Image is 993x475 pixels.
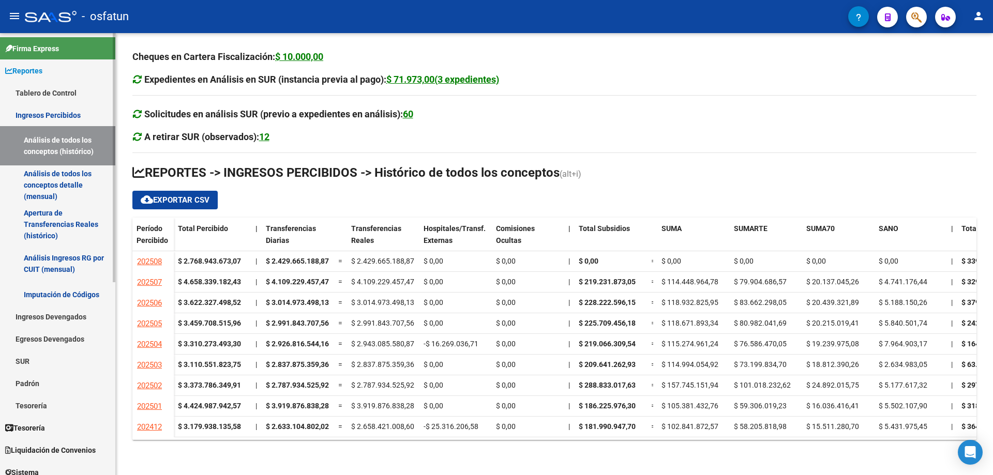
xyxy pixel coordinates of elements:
[424,360,443,369] span: $ 0,00
[568,381,570,389] span: |
[351,422,414,431] span: $ 2.658.421.008,60
[496,381,516,389] span: $ 0,00
[424,319,443,327] span: $ 0,00
[178,319,241,327] strong: $ 3.459.708.515,96
[661,340,718,348] span: $ 115.274.961,24
[137,340,162,349] span: 202504
[5,445,96,456] span: Liquidación de Convenios
[266,257,329,265] span: $ 2.429.665.188,87
[132,51,323,62] strong: Cheques en Cartera Fiscalización:
[178,402,241,410] strong: $ 4.424.987.942,57
[651,340,655,348] span: =
[661,381,718,389] span: $ 157.745.151,94
[266,402,329,410] span: $ 3.919.876.838,28
[879,257,898,265] span: $ 0,00
[178,278,241,286] strong: $ 4.658.339.182,43
[137,319,162,328] span: 202505
[137,224,168,244] span: Período Percibido
[137,278,162,287] span: 202507
[351,402,414,410] span: $ 3.919.876.838,28
[5,422,45,434] span: Tesorería
[178,298,241,307] strong: $ 3.622.327.498,52
[806,298,859,307] span: $ 20.439.321,89
[496,402,516,410] span: $ 0,00
[351,224,401,244] span: Transferencias Reales
[255,402,257,410] span: |
[338,257,342,265] span: =
[174,218,251,261] datatable-header-cell: Total Percibido
[266,278,329,286] span: $ 4.109.229.457,47
[144,74,499,85] strong: Expedientes en Análisis en SUR (instancia previa al pago):
[734,224,768,233] span: SUMARTE
[651,257,655,265] span: =
[947,218,957,261] datatable-header-cell: |
[734,340,787,348] span: $ 76.586.470,05
[347,218,419,261] datatable-header-cell: Transferencias Reales
[734,381,791,389] span: $ 101.018.232,62
[651,319,655,327] span: =
[338,402,342,410] span: =
[579,340,636,348] span: $ 219.066.309,54
[141,195,209,205] span: Exportar CSV
[734,402,787,410] span: $ 59.306.019,23
[424,381,443,389] span: $ 0,00
[255,360,257,369] span: |
[496,340,516,348] span: $ 0,00
[651,402,655,410] span: =
[266,381,329,389] span: $ 2.787.934.525,92
[5,43,59,54] span: Firma Express
[734,360,787,369] span: $ 73.199.834,70
[496,257,516,265] span: $ 0,00
[137,298,162,308] span: 202506
[806,224,835,233] span: SUMA70
[255,381,257,389] span: |
[424,224,486,244] span: Hospitales/Transf. Externas
[568,298,570,307] span: |
[661,422,718,431] span: $ 102.841.872,57
[806,381,859,389] span: $ 24.892.015,75
[951,298,953,307] span: |
[568,224,570,233] span: |
[568,360,570,369] span: |
[424,422,478,431] span: -$ 25.316.206,58
[579,360,636,369] span: $ 209.641.262,93
[661,224,682,233] span: SUMA
[734,298,787,307] span: $ 83.662.298,05
[951,402,953,410] span: |
[351,298,414,307] span: $ 3.014.973.498,13
[875,218,947,261] datatable-header-cell: SANO
[879,360,927,369] span: $ 2.634.983,05
[806,402,859,410] span: $ 16.036.416,41
[806,319,859,327] span: $ 20.215.019,41
[259,130,269,144] div: 12
[262,218,334,261] datatable-header-cell: Transferencias Diarias
[266,340,329,348] span: $ 2.926.816.544,16
[560,169,581,179] span: (alt+i)
[338,422,342,431] span: =
[951,224,953,233] span: |
[251,218,262,261] datatable-header-cell: |
[255,422,257,431] span: |
[141,193,153,206] mat-icon: cloud_download
[651,422,655,431] span: =
[351,340,414,348] span: $ 2.943.085.580,87
[579,257,598,265] span: $ 0,00
[266,422,329,431] span: $ 2.633.104.802,02
[266,319,329,327] span: $ 2.991.843.707,56
[255,224,258,233] span: |
[730,218,802,261] datatable-header-cell: SUMARTE
[579,422,636,431] span: $ 181.990.947,70
[255,257,257,265] span: |
[951,360,953,369] span: |
[403,107,413,121] div: 60
[132,191,218,209] button: Exportar CSV
[338,298,342,307] span: =
[806,257,826,265] span: $ 0,00
[338,340,342,348] span: =
[879,340,927,348] span: $ 7.964.903,17
[879,319,927,327] span: $ 5.840.501,74
[137,257,162,266] span: 202508
[879,298,927,307] span: $ 5.188.150,26
[651,381,655,389] span: =
[879,422,927,431] span: $ 5.431.975,45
